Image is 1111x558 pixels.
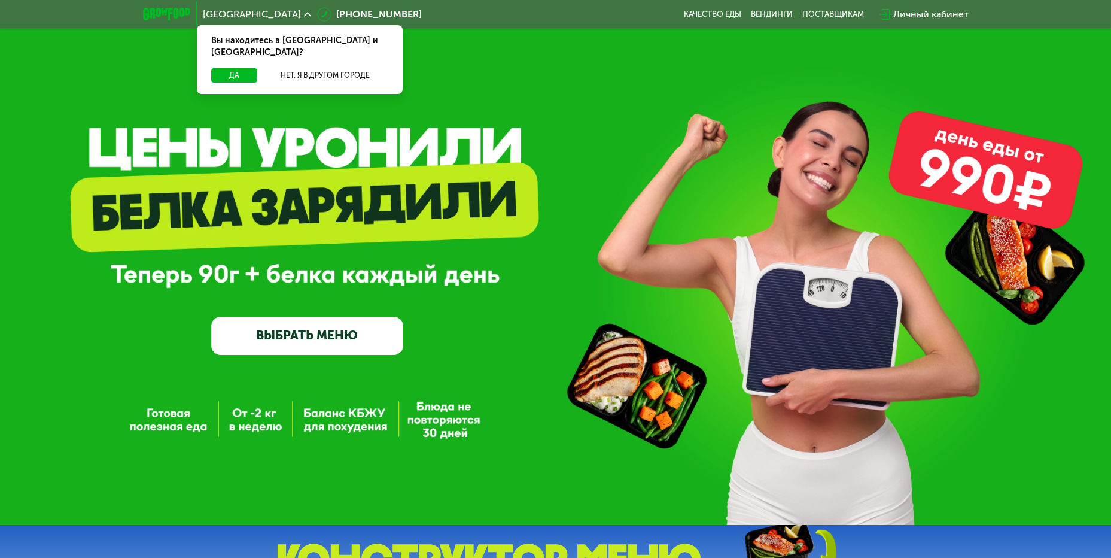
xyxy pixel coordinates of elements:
[203,10,301,19] span: [GEOGRAPHIC_DATA]
[684,10,741,19] a: Качество еды
[197,25,403,68] div: Вы находитесь в [GEOGRAPHIC_DATA] и [GEOGRAPHIC_DATA]?
[802,10,864,19] div: поставщикам
[893,7,969,22] div: Личный кабинет
[262,68,388,83] button: Нет, я в другом городе
[211,317,403,355] a: ВЫБРАТЬ МЕНЮ
[751,10,793,19] a: Вендинги
[317,7,422,22] a: [PHONE_NUMBER]
[211,68,257,83] button: Да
